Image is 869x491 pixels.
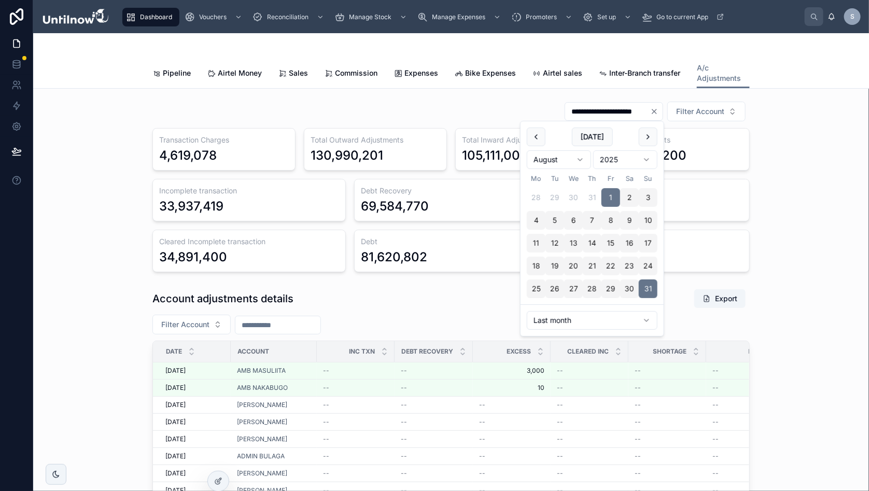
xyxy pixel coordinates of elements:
[639,279,657,298] button: Sunday, 31 August 2025, selected
[564,211,583,230] button: Wednesday, 6 August 2025, selected
[712,384,719,392] span: --
[527,188,545,207] button: Monday, 28 July 2025
[567,347,609,356] span: Cleared Inc
[401,384,407,392] span: --
[527,257,545,275] button: Monday, 18 August 2025, selected
[165,367,186,375] span: [DATE]
[237,384,288,392] a: AMB NAKABUGO
[527,234,545,252] button: Monday, 11 August 2025, selected
[479,469,485,478] span: --
[165,469,186,478] span: [DATE]
[479,435,485,443] span: --
[166,347,182,356] span: Date
[267,13,309,21] span: Reconciliation
[635,469,641,478] span: --
[564,279,583,298] button: Wednesday, 27 August 2025, selected
[635,435,641,443] span: --
[639,234,657,252] button: Sunday, 17 August 2025, selected
[599,64,680,85] a: Inter-Branch transfer
[545,173,564,184] th: Tuesday
[557,452,563,460] span: --
[532,64,582,85] a: Airtel sales
[479,401,485,409] span: --
[479,418,485,426] span: --
[163,68,191,78] span: Pipeline
[323,384,329,392] span: --
[635,384,641,392] span: --
[697,59,750,89] a: A/c Adjustments
[465,68,516,78] span: Bike Expenses
[311,147,383,164] div: 130,990,201
[237,469,287,478] span: [PERSON_NAME]
[507,347,531,356] span: Excess
[361,236,541,247] h3: Debt
[564,188,583,207] button: Wednesday, 30 July 2025
[527,173,545,184] th: Monday
[557,418,563,426] span: --
[583,188,601,207] button: Thursday, 31 July 2025
[323,367,329,375] span: --
[712,469,719,478] span: --
[564,173,583,184] th: Wednesday
[401,435,407,443] span: --
[527,173,657,298] table: August 2025
[237,367,286,375] a: AMB MASULIITA
[349,13,391,21] span: Manage Stock
[404,68,438,78] span: Expenses
[122,8,179,26] a: Dashboard
[620,234,639,252] button: Saturday, 16 August 2025, selected
[712,452,719,460] span: --
[545,211,564,230] button: Tuesday, 5 August 2025, selected
[850,12,854,21] span: S
[159,186,339,196] h3: Incomplete transaction
[401,469,407,478] span: --
[527,211,545,230] button: Monday, 4 August 2025, selected
[237,401,287,409] span: [PERSON_NAME]
[557,384,563,392] span: --
[601,188,620,207] button: Friday, 1 August 2025, selected
[601,211,620,230] button: Friday, 8 August 2025, selected
[676,106,724,117] span: Filter Account
[557,435,563,443] span: --
[526,13,557,21] span: Promoters
[620,188,639,207] button: Saturday, 2 August 2025, selected
[479,452,485,460] span: --
[712,418,719,426] span: --
[361,249,427,265] div: 81,620,802
[323,435,329,443] span: --
[609,68,680,78] span: Inter-Branch transfer
[325,64,377,85] a: Commission
[331,8,412,26] a: Manage Stock
[650,107,663,116] button: Clear
[694,289,746,308] button: Export
[165,384,186,392] span: [DATE]
[601,257,620,275] button: Friday, 22 August 2025, selected
[557,367,563,375] span: --
[508,8,578,26] a: Promoters
[159,135,289,145] h3: Transaction Charges
[311,135,440,145] h3: Total Outward Adjustments
[414,8,506,26] a: Manage Expenses
[597,13,616,21] span: Set up
[639,188,657,207] button: Sunday, 3 August 2025, selected
[237,418,287,426] span: [PERSON_NAME]
[401,367,407,375] span: --
[237,452,285,460] a: ADMIN BULAGA
[601,234,620,252] button: Friday, 15 August 2025, selected
[620,279,639,298] button: Saturday, 30 August 2025, selected
[572,128,613,146] button: [DATE]
[653,347,686,356] span: Shortage
[639,8,730,26] a: Go to current App
[697,63,750,83] span: A/c Adjustments
[601,173,620,184] th: Friday
[564,257,583,275] button: Wednesday, 20 August 2025, selected
[557,401,563,409] span: --
[583,234,601,252] button: Thursday, 14 August 2025, selected
[159,236,339,247] h3: Cleared Incomplete transaction
[249,8,329,26] a: Reconciliation
[237,435,287,443] span: [PERSON_NAME]
[620,173,639,184] th: Saturday
[545,279,564,298] button: Tuesday, 26 August 2025, selected
[181,8,247,26] a: Vouchers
